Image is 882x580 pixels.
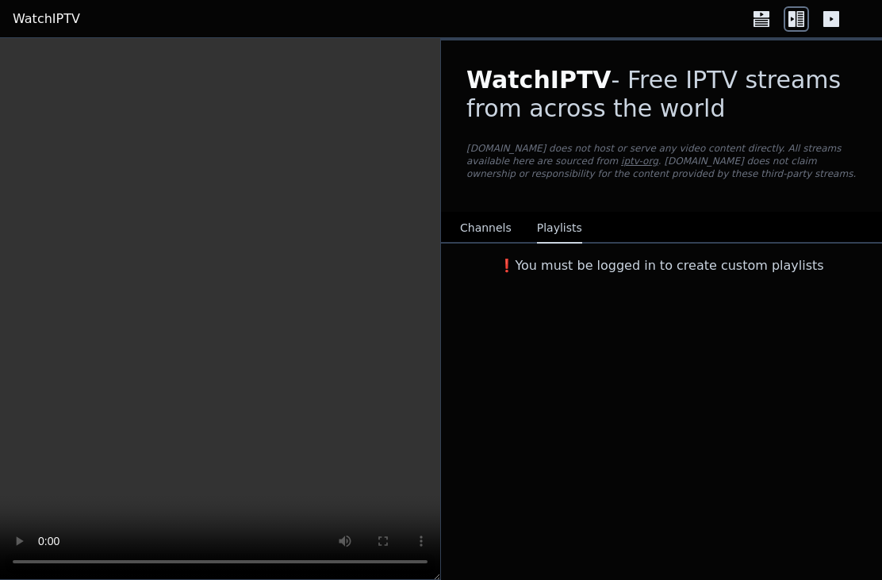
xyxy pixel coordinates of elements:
h1: - Free IPTV streams from across the world [466,66,857,123]
button: Channels [460,213,512,244]
span: WatchIPTV [466,66,612,94]
a: WatchIPTV [13,10,80,29]
a: iptv-org [621,156,658,167]
button: Playlists [537,213,582,244]
p: [DOMAIN_NAME] does not host or serve any video content directly. All streams available here are s... [466,142,857,180]
h3: ❗️You must be logged in to create custom playlists [441,256,882,275]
